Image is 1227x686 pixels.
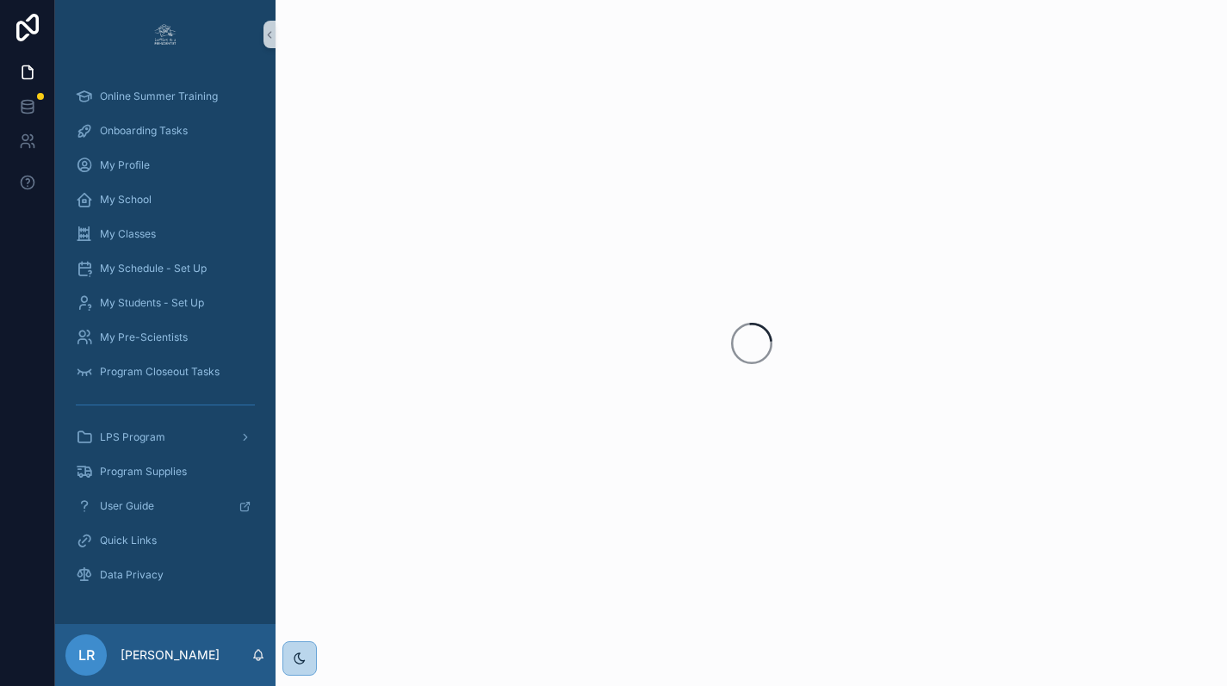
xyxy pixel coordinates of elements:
[100,90,218,103] span: Online Summer Training
[65,356,265,387] a: Program Closeout Tasks
[65,525,265,556] a: Quick Links
[65,253,265,284] a: My Schedule - Set Up
[100,124,188,138] span: Onboarding Tasks
[65,81,265,112] a: Online Summer Training
[65,491,265,522] a: User Guide
[100,296,204,310] span: My Students - Set Up
[100,158,150,172] span: My Profile
[100,193,152,207] span: My School
[78,645,95,665] span: LR
[65,115,265,146] a: Onboarding Tasks
[100,227,156,241] span: My Classes
[65,559,265,590] a: Data Privacy
[121,646,220,664] p: [PERSON_NAME]
[65,184,265,215] a: My School
[65,422,265,453] a: LPS Program
[65,456,265,487] a: Program Supplies
[100,331,188,344] span: My Pre-Scientists
[65,322,265,353] a: My Pre-Scientists
[100,430,165,444] span: LPS Program
[152,21,179,48] img: App logo
[65,150,265,181] a: My Profile
[100,499,154,513] span: User Guide
[55,69,276,613] div: scrollable content
[100,262,207,275] span: My Schedule - Set Up
[65,219,265,250] a: My Classes
[100,568,164,582] span: Data Privacy
[100,365,220,379] span: Program Closeout Tasks
[65,287,265,318] a: My Students - Set Up
[100,465,187,479] span: Program Supplies
[100,534,157,547] span: Quick Links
